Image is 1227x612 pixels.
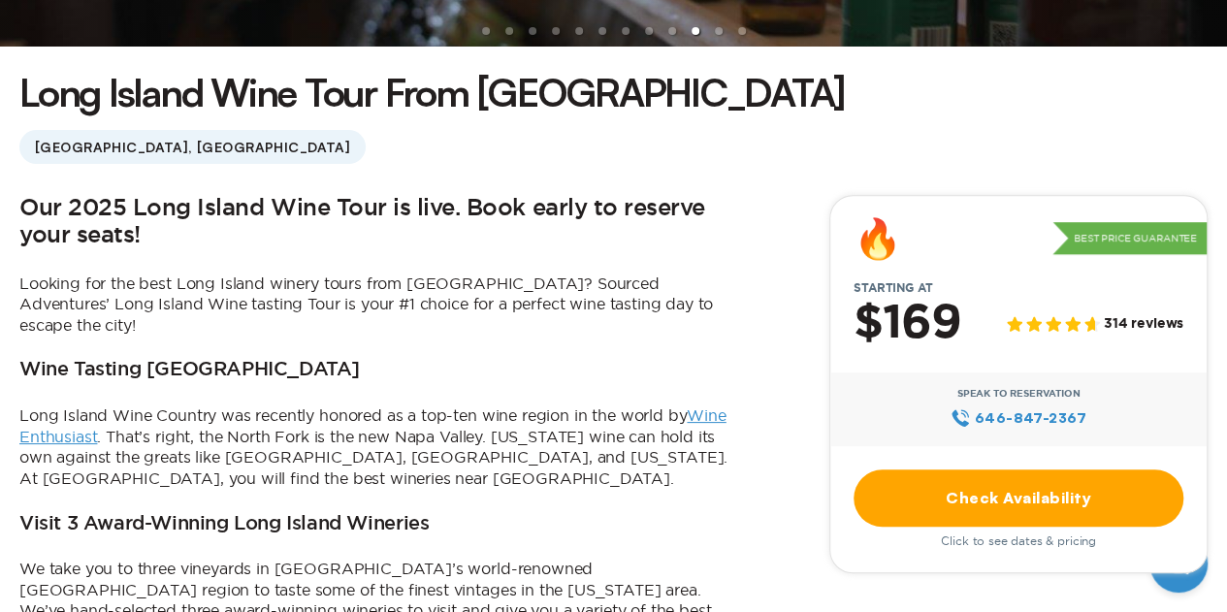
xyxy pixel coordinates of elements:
div: 🔥 [854,219,902,258]
li: slide item 3 [529,27,536,35]
li: slide item 1 [482,27,490,35]
h2: Our 2025 Long Island Wine Tour is live. Book early to reserve your seats! [19,195,742,250]
span: 314 reviews [1104,316,1183,333]
a: 646‍-847‍-2367 [951,407,1085,429]
h3: Wine Tasting [GEOGRAPHIC_DATA] [19,359,360,382]
a: Wine Enthusiast [19,406,727,445]
p: Looking for the best Long Island winery tours from [GEOGRAPHIC_DATA]? Sourced Adventures’ Long Is... [19,274,742,337]
span: Click to see dates & pricing [941,534,1096,548]
h1: Long Island Wine Tour From [GEOGRAPHIC_DATA] [19,66,845,118]
li: slide item 7 [622,27,630,35]
li: slide item 9 [668,27,676,35]
li: slide item 11 [715,27,723,35]
span: Speak to Reservation [957,388,1081,400]
p: Long Island Wine Country was recently honored as a top-ten wine region in the world by . That’s r... [19,405,742,489]
p: Best Price Guarantee [1052,222,1207,255]
h2: $169 [854,299,961,349]
li: slide item 2 [505,27,513,35]
li: slide item 6 [598,27,606,35]
span: 646‍-847‍-2367 [975,407,1086,429]
li: slide item 12 [738,27,746,35]
span: [GEOGRAPHIC_DATA], [GEOGRAPHIC_DATA] [19,130,366,164]
li: slide item 8 [645,27,653,35]
span: Starting at [830,281,955,295]
li: slide item 5 [575,27,583,35]
a: Check Availability [854,469,1183,527]
h3: Visit 3 Award-Winning Long Island Wineries [19,513,429,536]
li: slide item 10 [692,27,699,35]
li: slide item 4 [552,27,560,35]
